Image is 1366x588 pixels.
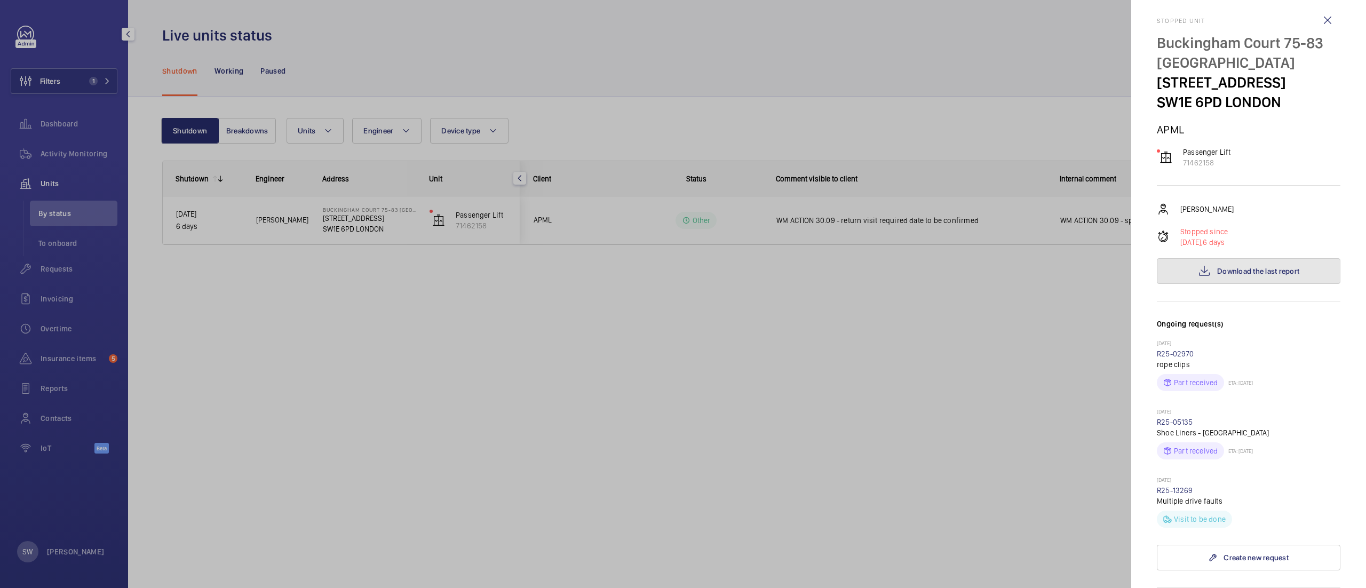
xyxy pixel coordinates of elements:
h2: Stopped unit [1157,17,1340,25]
p: ETA: [DATE] [1224,448,1253,454]
p: Stopped since [1180,226,1228,237]
p: ETA: [DATE] [1224,379,1253,386]
p: [DATE] [1157,340,1340,348]
p: SW1E 6PD LONDON [1157,92,1340,112]
p: [PERSON_NAME] [1180,204,1234,214]
a: R25-02970 [1157,349,1194,358]
span: Download the last report [1217,267,1299,275]
p: 6 days [1180,237,1228,248]
p: [DATE] [1157,408,1340,417]
a: R25-05135 [1157,418,1193,426]
p: Multiple drive faults [1157,496,1340,506]
a: R25-13269 [1157,486,1193,495]
p: [STREET_ADDRESS] [1157,73,1340,92]
p: rope clips [1157,359,1340,370]
img: elevator.svg [1159,151,1172,164]
a: Create new request [1157,545,1340,570]
p: Visit to be done [1174,514,1226,525]
p: Buckingham Court 75-83 [GEOGRAPHIC_DATA] [1157,33,1340,73]
p: APML [1157,123,1340,136]
span: [DATE], [1180,238,1203,247]
p: Part received [1174,377,1218,388]
p: Part received [1174,446,1218,456]
p: [DATE] [1157,476,1340,485]
p: 71462158 [1183,157,1231,168]
p: Passenger Lift [1183,147,1231,157]
p: Shoe Liners - [GEOGRAPHIC_DATA] [1157,427,1340,438]
h3: Ongoing request(s) [1157,319,1340,340]
button: Download the last report [1157,258,1340,284]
